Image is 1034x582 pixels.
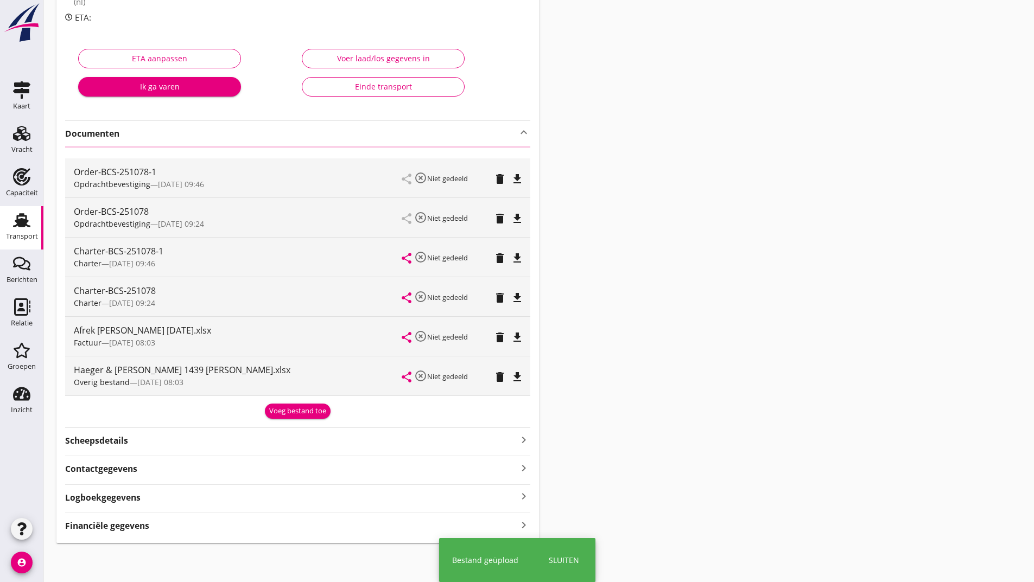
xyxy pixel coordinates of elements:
[493,172,506,186] i: delete
[11,146,33,153] div: Vracht
[137,377,183,387] span: [DATE] 08:03
[74,284,402,297] div: Charter-BCS-251078
[74,218,402,229] div: —
[427,213,468,223] small: Niet gedeeld
[517,461,530,475] i: keyboard_arrow_right
[414,171,427,184] i: highlight_off
[74,337,402,348] div: —
[452,554,518,566] div: Bestand geüpload
[427,292,468,302] small: Niet gedeeld
[65,463,137,475] strong: Contactgegevens
[427,253,468,263] small: Niet gedeeld
[74,245,402,258] div: Charter-BCS-251078-1
[74,205,402,218] div: Order-BCS-251078
[269,406,326,417] div: Voeg bestand toe
[511,252,524,265] i: file_download
[74,179,150,189] span: Opdrachtbevestiging
[427,174,468,183] small: Niet gedeeld
[493,331,506,344] i: delete
[493,370,506,383] i: delete
[75,12,91,23] span: ETA:
[65,434,128,447] strong: Scheepsdetails
[414,251,427,264] i: highlight_off
[74,363,402,376] div: Haeger & [PERSON_NAME] 1439 [PERSON_NAME].xlsx
[427,372,468,381] small: Niet gedeeld
[109,258,155,268] span: [DATE] 09:46
[400,291,413,304] i: share
[8,363,36,370] div: Groepen
[302,49,465,68] button: Voer laad/los gegevens in
[74,376,402,388] div: —
[265,404,331,419] button: Voeg bestand toe
[414,369,427,382] i: highlight_off
[517,432,530,447] i: keyboard_arrow_right
[158,179,204,189] span: [DATE] 09:46
[414,330,427,343] i: highlight_off
[74,178,402,190] div: —
[414,211,427,224] i: highlight_off
[493,212,506,225] i: delete
[74,377,130,387] span: Overig bestand
[65,491,141,504] strong: Logboekgegevens
[109,337,155,348] span: [DATE] 08:03
[109,298,155,308] span: [DATE] 09:24
[311,53,455,64] div: Voer laad/los gegevens in
[158,219,204,229] span: [DATE] 09:24
[400,331,413,344] i: share
[517,517,530,532] i: keyboard_arrow_right
[545,551,582,569] button: Sluiten
[7,276,37,283] div: Berichten
[74,337,102,348] span: Factuur
[427,332,468,342] small: Niet gedeeld
[511,331,524,344] i: file_download
[65,127,517,140] strong: Documenten
[400,370,413,383] i: share
[87,53,232,64] div: ETA aanpassen
[511,172,524,186] i: file_download
[6,189,38,196] div: Capaciteit
[493,291,506,304] i: delete
[2,3,41,43] img: logo-small.a267ee39.svg
[74,297,402,309] div: —
[511,370,524,383] i: file_download
[74,258,102,268] span: Charter
[74,258,402,269] div: —
[400,252,413,265] i: share
[65,520,149,532] strong: Financiële gegevens
[87,81,232,92] div: Ik ga varen
[74,165,402,178] div: Order-BCS-251078-1
[549,554,579,566] div: Sluiten
[78,77,241,97] button: Ik ga varen
[74,219,150,229] span: Opdrachtbevestiging
[6,233,38,240] div: Transport
[11,319,33,327] div: Relatie
[511,212,524,225] i: file_download
[13,103,30,110] div: Kaart
[517,489,530,504] i: keyboard_arrow_right
[302,77,465,97] button: Einde transport
[493,252,506,265] i: delete
[74,298,102,308] span: Charter
[511,291,524,304] i: file_download
[11,406,33,413] div: Inzicht
[311,81,455,92] div: Einde transport
[74,324,402,337] div: Afrek [PERSON_NAME] [DATE].xlsx
[414,290,427,303] i: highlight_off
[11,552,33,573] i: account_circle
[78,49,241,68] button: ETA aanpassen
[517,126,530,139] i: keyboard_arrow_up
